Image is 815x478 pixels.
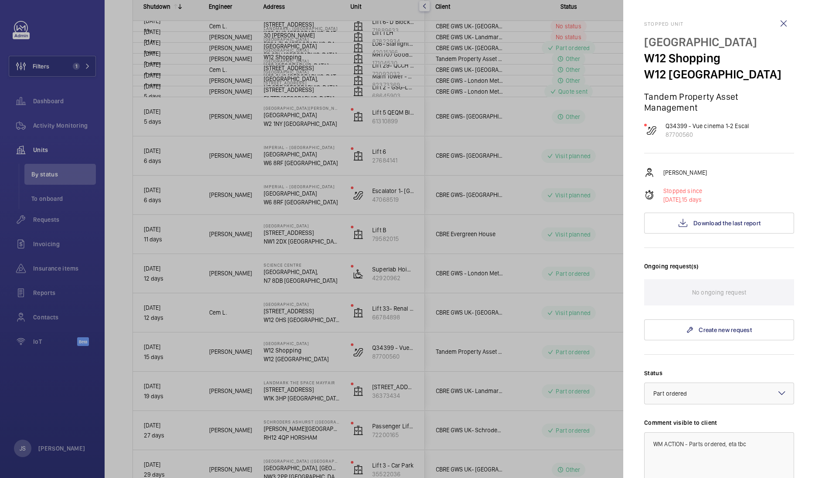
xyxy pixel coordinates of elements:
span: Part ordered [653,390,687,397]
p: Stopped since [663,186,702,195]
label: Status [644,369,794,377]
p: [GEOGRAPHIC_DATA] [644,34,794,50]
img: escalator.svg [646,125,657,136]
span: [DATE], [663,196,682,203]
button: Download the last report [644,213,794,234]
p: No ongoing request [692,279,746,305]
p: 87700560 [666,130,749,139]
p: [PERSON_NAME] [663,168,707,177]
h3: Ongoing request(s) [644,262,794,279]
span: Download the last report [693,220,761,227]
a: Create new request [644,319,794,340]
p: W12 Shopping [644,50,794,66]
p: Q34399 - Vue cinema 1-2 Escal [666,122,749,130]
h2: Stopped unit [644,21,794,27]
label: Comment visible to client [644,418,794,427]
p: 15 days [663,195,702,204]
p: Tandem Property Asset Management [644,91,794,113]
p: W12 [GEOGRAPHIC_DATA] [644,66,794,82]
